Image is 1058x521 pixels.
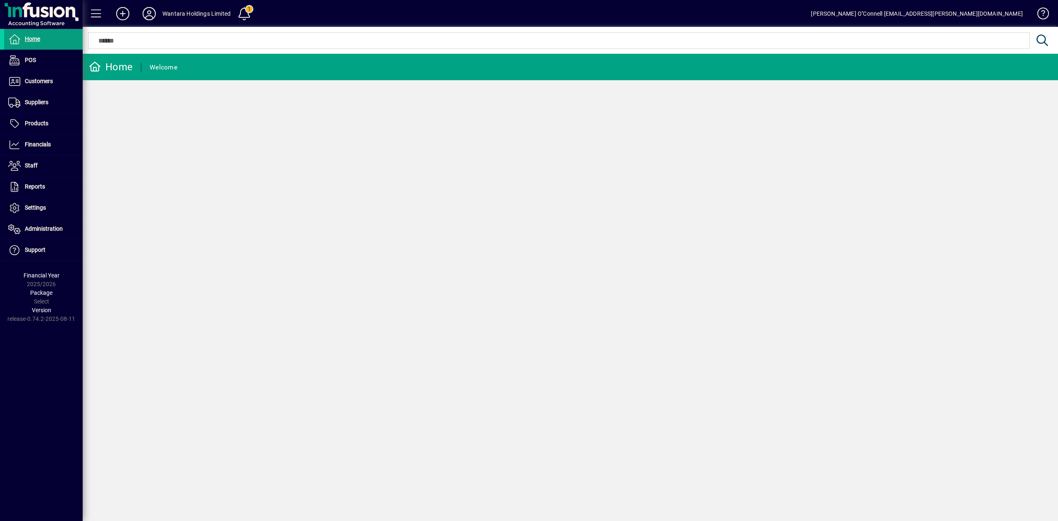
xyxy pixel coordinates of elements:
[25,162,38,169] span: Staff
[4,177,83,197] a: Reports
[25,99,48,105] span: Suppliers
[4,155,83,176] a: Staff
[25,120,48,127] span: Products
[25,225,63,232] span: Administration
[32,307,51,313] span: Version
[4,219,83,239] a: Administration
[25,246,45,253] span: Support
[30,289,52,296] span: Package
[25,78,53,84] span: Customers
[4,71,83,92] a: Customers
[811,7,1023,20] div: [PERSON_NAME] O''Connell [EMAIL_ADDRESS][PERSON_NAME][DOMAIN_NAME]
[4,92,83,113] a: Suppliers
[4,134,83,155] a: Financials
[136,6,162,21] button: Profile
[162,7,231,20] div: Wantara Holdings Limited
[25,57,36,63] span: POS
[110,6,136,21] button: Add
[4,113,83,134] a: Products
[4,198,83,218] a: Settings
[150,61,177,74] div: Welcome
[25,204,46,211] span: Settings
[89,60,133,74] div: Home
[25,141,51,148] span: Financials
[25,183,45,190] span: Reports
[24,272,60,279] span: Financial Year
[1031,2,1048,29] a: Knowledge Base
[4,50,83,71] a: POS
[25,36,40,42] span: Home
[4,240,83,260] a: Support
